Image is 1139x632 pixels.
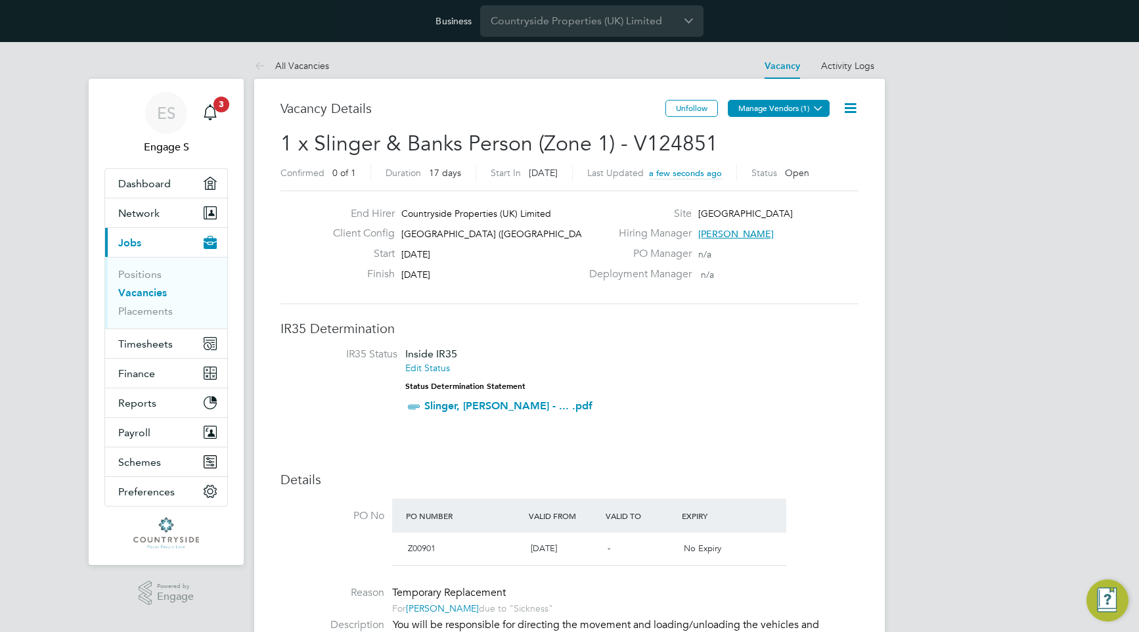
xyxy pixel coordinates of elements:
button: Finance [105,359,227,388]
span: a few seconds ago [649,168,722,179]
span: [GEOGRAPHIC_DATA] [698,208,793,219]
span: Dashboard [118,177,171,190]
span: [DATE] [401,269,430,281]
label: PO No [280,509,384,523]
label: Start [323,247,395,261]
a: Edit Status [405,362,450,374]
a: Slinger, [PERSON_NAME] - ... .pdf [424,399,592,412]
div: Jobs [105,257,227,328]
button: Engage Resource Center [1086,579,1128,621]
label: Finish [323,267,395,281]
a: Placements [118,305,173,317]
label: Client Config [323,227,395,240]
button: Payroll [105,418,227,447]
div: PO Number [403,504,525,528]
span: 0 of 1 [332,167,356,179]
span: - [608,543,610,554]
a: Dashboard [105,169,227,198]
span: Z00901 [408,543,435,554]
span: Network [118,207,160,219]
span: 1 x Slinger & Banks Person (Zone 1) - V124851 [280,131,718,156]
span: n/a [701,269,714,281]
label: Status [751,167,777,179]
span: n/a [698,248,711,260]
div: Expiry [679,504,755,528]
label: Duration [386,167,421,179]
a: Go to home page [104,517,228,549]
label: PO Manager [581,247,692,261]
a: ESEngage S [104,92,228,155]
label: Start In [491,167,521,179]
a: Vacancy [765,60,800,72]
span: Open [785,167,809,179]
button: Schemes [105,447,227,476]
label: Site [581,207,692,221]
a: [PERSON_NAME] [406,602,479,614]
span: Temporary Replacement [392,586,506,599]
h3: IR35 Determination [280,320,859,337]
div: Valid From [525,504,602,528]
span: Preferences [118,485,175,498]
span: Timesheets [118,338,173,350]
span: Reports [118,397,156,409]
span: [DATE] [531,543,557,554]
span: Inside IR35 [405,348,457,360]
span: Jobs [118,237,141,249]
span: Engage S [104,139,228,155]
strong: Status Determination Statement [405,382,525,391]
span: Engage [157,591,194,602]
span: Payroll [118,426,150,439]
button: Preferences [105,477,227,506]
div: For due to "Sickness" [392,599,553,614]
a: Activity Logs [821,60,874,72]
span: Countryside Properties (UK) Limited [401,208,551,219]
label: IR35 Status [294,348,397,361]
span: [DATE] [529,167,558,179]
span: Schemes [118,456,161,468]
a: Powered byEngage [139,581,194,606]
h3: Vacancy Details [280,100,665,117]
span: Powered by [157,581,194,592]
button: Jobs [105,228,227,257]
img: countryside-properties-logo-retina.png [133,517,198,549]
a: Vacancies [118,286,167,299]
label: Business [435,15,472,27]
nav: Main navigation [89,79,244,565]
button: Reports [105,388,227,417]
span: [DATE] [401,248,430,260]
label: End Hirer [323,207,395,221]
a: 3 [197,92,223,134]
span: 3 [213,97,229,112]
label: Confirmed [280,167,324,179]
h3: Details [280,471,859,488]
span: [PERSON_NAME] [698,228,774,240]
a: All Vacancies [254,60,329,72]
label: Description [280,618,384,632]
label: Deployment Manager [581,267,692,281]
button: Timesheets [105,329,227,358]
button: Unfollow [665,100,718,117]
label: Hiring Manager [581,227,692,240]
span: 17 days [429,167,461,179]
span: No Expiry [684,543,721,554]
span: [GEOGRAPHIC_DATA] ([GEOGRAPHIC_DATA])… [401,228,608,240]
span: ES [157,104,175,122]
button: Manage Vendors (1) [728,100,830,117]
div: Valid To [602,504,679,528]
label: Reason [280,586,384,600]
span: Finance [118,367,155,380]
label: Last Updated [587,167,644,179]
a: Positions [118,268,162,281]
button: Network [105,198,227,227]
